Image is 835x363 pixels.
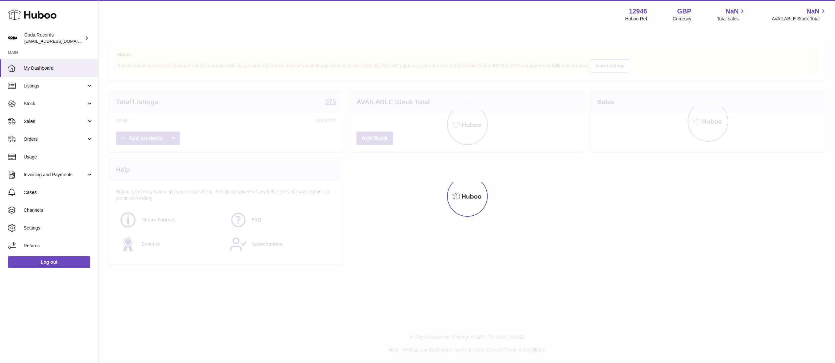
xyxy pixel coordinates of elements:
[24,32,83,44] div: Coda Records
[677,7,691,16] strong: GBP
[24,65,93,71] span: My Dashboard
[625,16,647,22] div: Huboo Ref
[24,189,93,196] span: Cases
[717,16,746,22] span: Total sales
[772,7,827,22] a: NaN AVAILABLE Stock Total
[24,136,86,142] span: Orders
[629,7,647,16] strong: 12946
[24,154,93,160] span: Usage
[24,172,86,178] span: Invoicing and Payments
[24,243,93,249] span: Returns
[24,207,93,213] span: Channels
[673,16,692,22] div: Currency
[8,33,18,43] img: haz@pcatmedia.com
[24,118,86,125] span: Sales
[24,225,93,231] span: Settings
[8,256,90,268] a: Log out
[725,7,739,16] span: NaN
[24,83,86,89] span: Listings
[772,16,827,22] span: AVAILABLE Stock Total
[24,38,96,44] span: [EMAIL_ADDRESS][DOMAIN_NAME]
[717,7,746,22] a: NaN Total sales
[806,7,820,16] span: NaN
[24,101,86,107] span: Stock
